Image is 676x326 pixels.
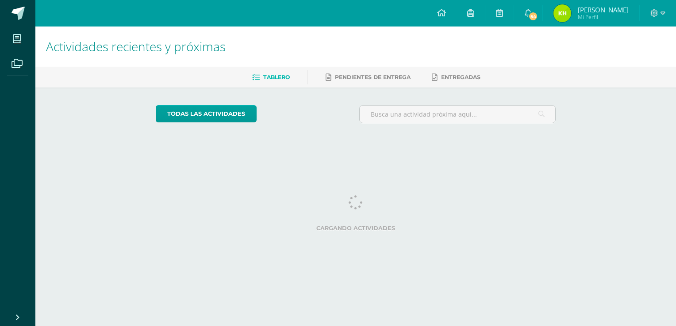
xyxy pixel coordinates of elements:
[46,38,226,55] span: Actividades recientes y próximas
[441,74,480,80] span: Entregadas
[578,13,629,21] span: Mi Perfil
[156,225,556,231] label: Cargando actividades
[578,5,629,14] span: [PERSON_NAME]
[335,74,411,80] span: Pendientes de entrega
[252,70,290,84] a: Tablero
[326,70,411,84] a: Pendientes de entrega
[553,4,571,22] img: 1b92a8dfb71c69cb7ee04d3b9d7b6f29.png
[528,11,538,21] span: 54
[360,106,556,123] input: Busca una actividad próxima aquí...
[263,74,290,80] span: Tablero
[432,70,480,84] a: Entregadas
[156,105,257,122] a: todas las Actividades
